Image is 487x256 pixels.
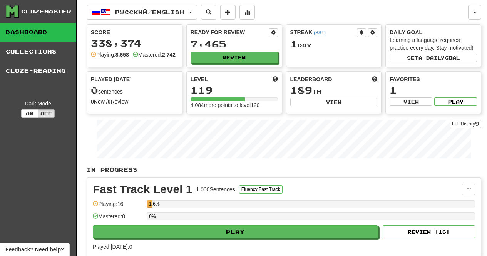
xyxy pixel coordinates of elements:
[290,39,378,49] div: Day
[372,75,377,83] span: This week in points, UTC
[290,85,378,95] div: th
[290,28,357,36] div: Streak
[390,54,477,62] button: Seta dailygoal
[91,98,178,105] div: New / Review
[434,97,477,106] button: Play
[93,225,378,238] button: Play
[21,8,71,15] div: Clozemaster
[93,200,143,213] div: Playing: 16
[93,212,143,225] div: Mastered: 0
[220,5,236,20] button: Add sentence to collection
[191,75,208,83] span: Level
[390,75,477,83] div: Favorites
[87,166,481,174] p: In Progress
[191,39,278,49] div: 7,465
[290,38,298,49] span: 1
[191,52,278,63] button: Review
[390,28,477,36] div: Daily Goal
[108,99,111,105] strong: 0
[91,51,129,59] div: Playing:
[418,55,445,60] span: a daily
[239,185,283,194] button: Fluency Fast Track
[450,120,481,128] a: Full History
[91,85,98,95] span: 0
[6,100,70,107] div: Dark Mode
[91,38,178,48] div: 338,374
[290,85,312,95] span: 189
[191,28,269,36] div: Ready for Review
[383,225,475,238] button: Review (16)
[115,9,184,15] span: Русский / English
[87,5,197,20] button: Русский/English
[191,101,278,109] div: 4,084 more points to level 120
[290,75,332,83] span: Leaderboard
[93,184,192,195] div: Fast Track Level 1
[91,85,178,95] div: sentences
[314,30,326,35] a: (BST)
[390,36,477,52] div: Learning a language requires practice every day. Stay motivated!
[91,75,132,83] span: Played [DATE]
[273,75,278,83] span: Score more points to level up
[191,85,278,95] div: 119
[91,99,94,105] strong: 0
[38,109,55,118] button: Off
[133,51,176,59] div: Mastered:
[390,85,477,95] div: 1
[196,186,235,193] div: 1,000 Sentences
[21,109,38,118] button: On
[5,246,64,253] span: Open feedback widget
[162,52,176,58] strong: 2,742
[149,200,152,208] div: 1.6%
[115,52,129,58] strong: 8,658
[201,5,216,20] button: Search sentences
[93,244,132,250] span: Played [DATE]: 0
[239,5,255,20] button: More stats
[390,97,432,106] button: View
[290,98,378,106] button: View
[91,28,178,36] div: Score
